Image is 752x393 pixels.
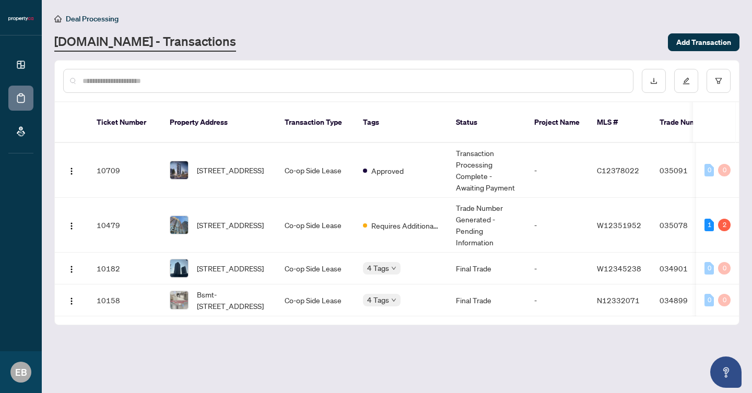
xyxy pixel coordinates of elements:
div: 0 [704,164,714,176]
div: 0 [704,294,714,306]
td: 10158 [88,284,161,316]
img: thumbnail-img [170,216,188,234]
th: Tags [355,102,448,143]
span: Approved [371,165,404,176]
span: C12378022 [597,165,639,175]
button: edit [674,69,698,93]
img: thumbnail-img [170,291,188,309]
button: Logo [63,217,80,233]
td: 035091 [651,143,724,198]
span: [STREET_ADDRESS] [197,164,264,176]
td: - [526,284,589,316]
div: 0 [718,262,731,275]
button: download [642,69,666,93]
span: W12345238 [597,264,641,273]
td: 034901 [651,253,724,284]
th: Status [448,102,526,143]
span: 4 Tags [367,262,389,274]
td: Final Trade [448,284,526,316]
th: MLS # [589,102,651,143]
td: 10182 [88,253,161,284]
span: N12332071 [597,295,640,305]
td: Trade Number Generated - Pending Information [448,198,526,253]
button: Open asap [710,356,742,388]
span: [STREET_ADDRESS] [197,219,264,231]
button: Add Transaction [668,33,739,51]
span: Deal Processing [66,14,119,23]
a: [DOMAIN_NAME] - Transactions [54,33,236,52]
td: 10709 [88,143,161,198]
span: Requires Additional Docs [371,220,439,231]
img: thumbnail-img [170,259,188,277]
div: 0 [718,294,731,306]
span: EB [15,365,27,379]
span: filter [715,77,722,85]
div: 0 [718,164,731,176]
span: down [391,297,396,303]
span: 4 Tags [367,294,389,306]
th: Trade Number [651,102,724,143]
span: [STREET_ADDRESS] [197,263,264,274]
span: Add Transaction [676,34,731,51]
img: logo [8,16,33,22]
th: Ticket Number [88,102,161,143]
button: filter [707,69,731,93]
td: Transaction Processing Complete - Awaiting Payment [448,143,526,198]
td: Final Trade [448,253,526,284]
td: Co-op Side Lease [276,253,355,284]
td: 10479 [88,198,161,253]
td: Co-op Side Lease [276,198,355,253]
td: - [526,198,589,253]
td: Co-op Side Lease [276,284,355,316]
button: Logo [63,260,80,277]
th: Transaction Type [276,102,355,143]
th: Property Address [161,102,276,143]
td: - [526,143,589,198]
td: Co-op Side Lease [276,143,355,198]
span: edit [683,77,690,85]
div: 0 [704,262,714,275]
img: Logo [67,167,76,175]
span: home [54,15,62,22]
img: Logo [67,222,76,230]
div: 1 [704,219,714,231]
img: thumbnail-img [170,161,188,179]
td: 035078 [651,198,724,253]
button: Logo [63,292,80,308]
button: Logo [63,162,80,178]
td: - [526,253,589,284]
span: W12351952 [597,220,641,230]
div: 2 [718,219,731,231]
td: 034899 [651,284,724,316]
span: download [650,77,657,85]
span: down [391,266,396,271]
th: Project Name [526,102,589,143]
img: Logo [67,297,76,305]
span: Bsmt-[STREET_ADDRESS] [197,289,268,312]
img: Logo [67,265,76,273]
